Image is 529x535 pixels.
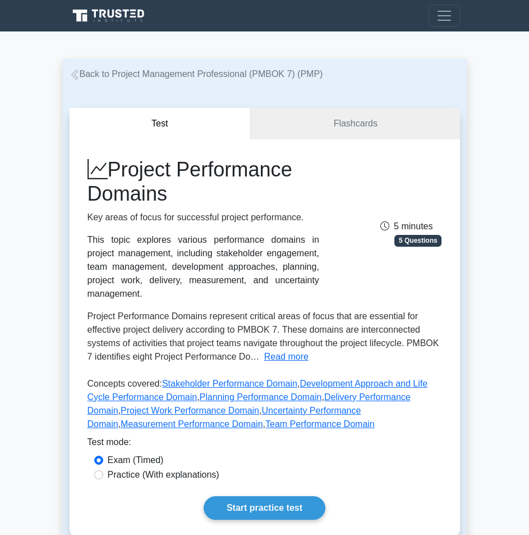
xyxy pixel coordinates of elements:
[88,436,442,454] div: Test mode:
[88,233,319,301] div: This topic explores various performance domains in project management, including stakeholder enga...
[88,157,319,206] h1: Project Performance Domains
[108,468,219,482] label: Practice (With explanations)
[121,419,263,429] a: Measurement Performance Domain
[88,211,319,224] p: Key areas of focus for successful project performance.
[251,108,459,140] a: Flashcards
[88,379,428,402] a: Development Approach and Life Cycle Performance Domain
[264,350,309,364] button: Read more
[88,377,442,436] p: Concepts covered: , , , , , , ,
[70,108,251,140] button: Test
[162,379,297,388] a: Stakeholder Performance Domain
[88,406,361,429] a: Uncertainty Performance Domain
[429,4,460,27] button: Toggle navigation
[88,311,439,361] span: Project Performance Domains represent critical areas of focus that are essential for effective pr...
[265,419,375,429] a: Team Performance Domain
[204,496,325,520] a: Start practice test
[380,221,433,231] span: 5 minutes
[121,406,259,415] a: Project Work Performance Domain
[394,235,441,246] span: 5 Questions
[70,69,323,79] a: Back to Project Management Professional (PMBOK 7) (PMP)
[200,392,322,402] a: Planning Performance Domain
[88,392,411,415] a: Delivery Performance Domain
[108,454,164,467] label: Exam (Timed)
